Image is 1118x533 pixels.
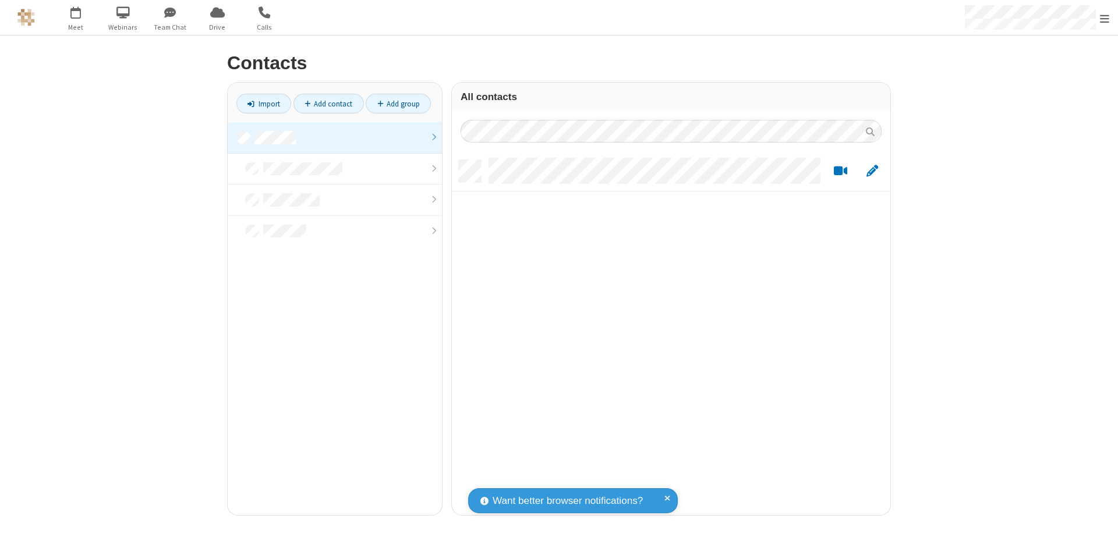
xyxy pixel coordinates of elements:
div: grid [452,151,890,515]
h3: All contacts [461,91,882,102]
span: Want better browser notifications? [493,493,643,509]
span: Meet [54,22,98,33]
span: Calls [243,22,286,33]
a: Import [236,94,291,113]
span: Webinars [101,22,145,33]
span: Drive [196,22,239,33]
button: Start a video meeting [829,164,852,179]
span: Team Chat [148,22,192,33]
h2: Contacts [227,53,891,73]
a: Add contact [293,94,364,113]
img: QA Selenium DO NOT DELETE OR CHANGE [17,9,35,26]
iframe: Chat [1089,503,1109,525]
a: Add group [366,94,431,113]
button: Edit [861,164,883,179]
